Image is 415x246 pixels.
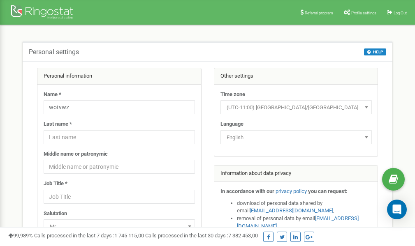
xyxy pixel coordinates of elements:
li: removal of personal data by email , [237,215,372,230]
input: Name [44,100,195,114]
input: Job Title [44,190,195,204]
div: Open Intercom Messenger [387,200,407,219]
span: English [220,130,372,144]
label: Time zone [220,91,245,99]
input: Middle name or patronymic [44,160,195,174]
h5: Personal settings [29,48,79,56]
label: Job Title * [44,180,67,188]
label: Middle name or patronymic [44,150,108,158]
u: 1 745 115,00 [114,232,144,239]
div: Personal information [37,68,201,85]
u: 7 382 453,00 [228,232,258,239]
strong: In accordance with our [220,188,274,194]
label: Salutation [44,210,67,218]
div: Other settings [214,68,378,85]
span: Mr. [46,221,192,232]
span: Calls processed in the last 30 days : [145,232,258,239]
span: Profile settings [351,11,376,15]
span: 99,989% [8,232,33,239]
strong: you can request: [308,188,348,194]
span: (UTC-11:00) Pacific/Midway [220,100,372,114]
label: Last name * [44,120,72,128]
a: privacy policy [276,188,307,194]
span: Referral program [305,11,333,15]
span: English [223,132,369,143]
button: HELP [364,48,386,55]
span: Calls processed in the last 7 days : [34,232,144,239]
label: Name * [44,91,61,99]
span: (UTC-11:00) Pacific/Midway [223,102,369,113]
span: Log Out [394,11,407,15]
input: Last name [44,130,195,144]
label: Language [220,120,243,128]
span: Mr. [44,219,195,233]
a: [EMAIL_ADDRESS][DOMAIN_NAME] [250,207,333,214]
div: Information about data privacy [214,166,378,182]
li: download of personal data shared by email , [237,200,372,215]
